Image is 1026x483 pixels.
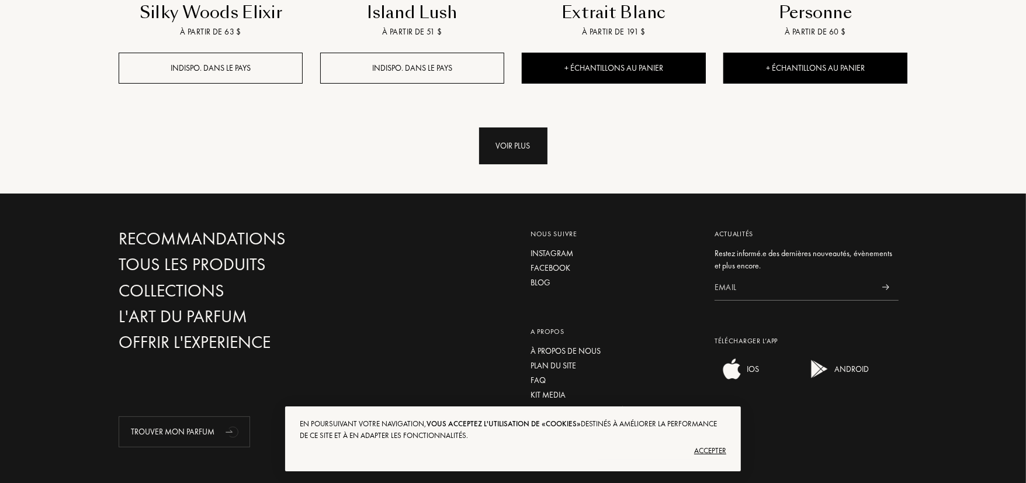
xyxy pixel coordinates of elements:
div: + Échantillons au panier [723,53,907,84]
div: Trouver mon parfum [119,416,250,447]
img: news_send.svg [882,284,889,290]
a: android appANDROID [802,372,869,383]
a: Programme d’affiliation [531,403,697,416]
div: À partir de 60 $ [728,26,903,38]
a: L'Art du Parfum [119,306,370,327]
a: Facebook [531,262,697,274]
div: A propos [531,326,697,337]
div: Restez informé.e des dernières nouveautés, évènements et plus encore. [715,247,899,272]
div: Indispo. dans le pays [320,53,504,84]
span: vous acceptez l'utilisation de «cookies» [427,419,581,429]
div: Actualités [715,229,899,239]
div: Indispo. dans le pays [119,53,303,84]
div: À partir de 51 $ [325,26,500,38]
div: Voir plus [479,127,547,164]
a: Recommandations [119,229,370,249]
img: ios app [720,357,744,381]
div: En poursuivant votre navigation, destinés à améliorer la performance de ce site et à en adapter l... [300,418,726,441]
div: Télécharger L’app [715,336,899,346]
input: Email [715,274,872,301]
a: FAQ [531,374,697,387]
div: Nous suivre [531,229,697,239]
a: Plan du site [531,360,697,372]
a: Collections [119,281,370,301]
img: android app [808,357,831,381]
div: animation [221,420,245,443]
div: ANDROID [831,357,869,381]
div: À partir de 191 $ [526,26,701,38]
a: À propos de nous [531,345,697,357]
a: Offrir l'experience [119,332,370,353]
a: Kit media [531,389,697,401]
a: ios appIOS [715,372,759,383]
a: Blog [531,277,697,289]
a: Instagram [531,247,697,260]
div: Accepter [300,441,726,460]
div: À partir de 63 $ [123,26,298,38]
div: IOS [744,357,759,381]
div: + Échantillons au panier [522,53,706,84]
a: Tous les produits [119,254,370,275]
